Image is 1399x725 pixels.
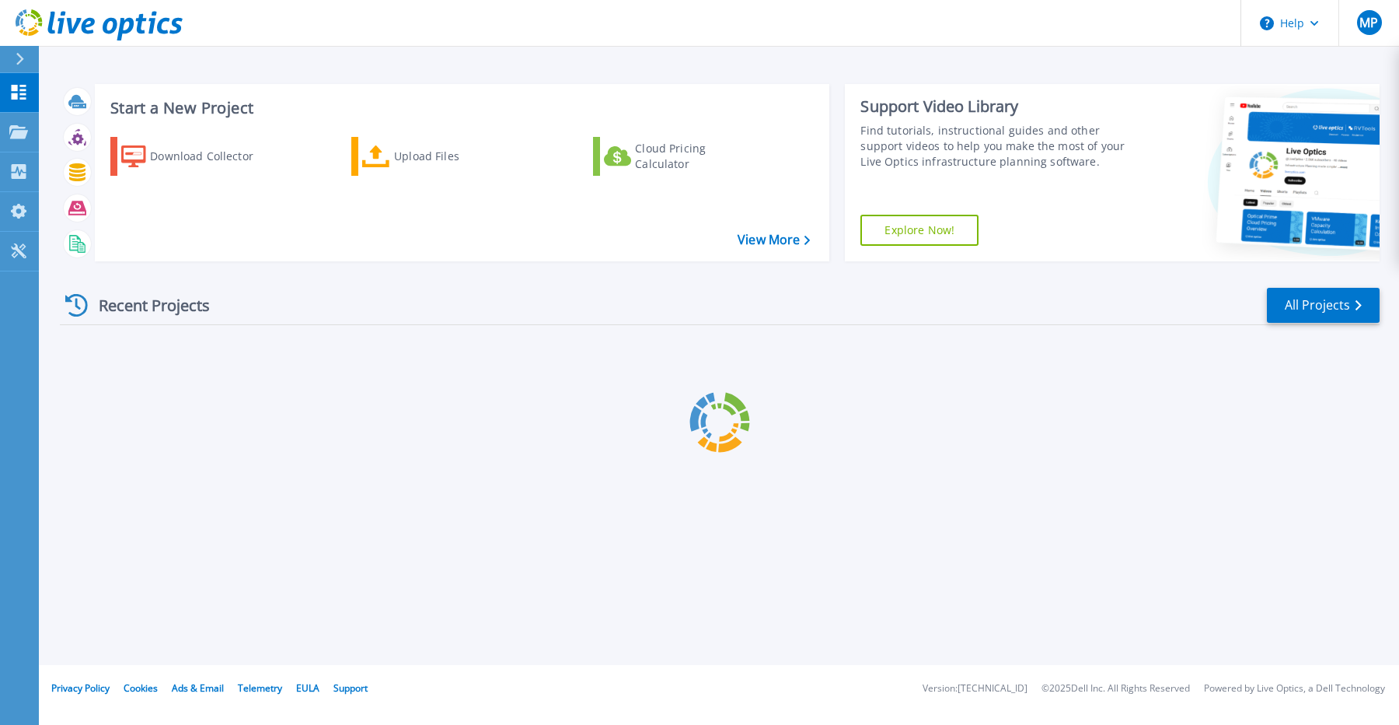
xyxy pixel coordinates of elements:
a: Download Collector [110,137,284,176]
a: Privacy Policy [51,681,110,695]
a: View More [738,233,810,247]
li: © 2025 Dell Inc. All Rights Reserved [1041,684,1190,694]
a: Cookies [124,681,158,695]
div: Support Video Library [860,96,1132,117]
h3: Start a New Project [110,100,810,117]
a: Support [333,681,368,695]
div: Recent Projects [60,286,231,324]
a: EULA [296,681,319,695]
div: Cloud Pricing Calculator [635,141,759,172]
a: All Projects [1267,288,1380,323]
a: Explore Now! [860,215,979,246]
div: Upload Files [394,141,518,172]
a: Ads & Email [172,681,224,695]
div: Find tutorials, instructional guides and other support videos to help you make the most of your L... [860,123,1132,170]
a: Cloud Pricing Calculator [593,137,766,176]
li: Version: [TECHNICAL_ID] [923,684,1027,694]
div: Download Collector [150,141,274,172]
a: Upload Files [351,137,525,176]
a: Telemetry [238,681,282,695]
span: MP [1359,16,1378,29]
li: Powered by Live Optics, a Dell Technology [1204,684,1385,694]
